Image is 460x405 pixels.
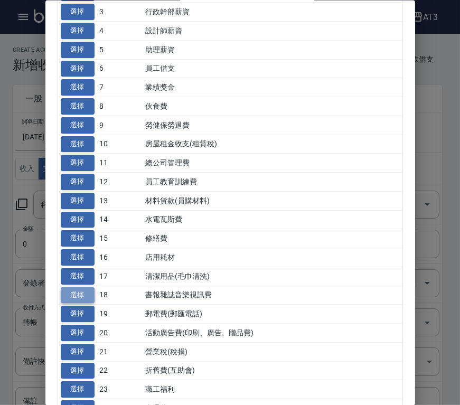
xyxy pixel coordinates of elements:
button: 選擇 [61,306,95,322]
button: 選擇 [61,60,95,77]
td: 11 [97,153,143,172]
button: 選擇 [61,155,95,171]
td: 18 [97,286,143,305]
td: 設計師薪資 [143,21,402,40]
td: 清潔用品(毛巾清洗) [143,267,402,286]
button: 選擇 [61,98,95,115]
button: 選擇 [61,362,95,379]
td: 材料貨款(員購材料) [143,191,402,210]
td: 16 [97,248,143,267]
td: 業績獎金 [143,78,402,97]
td: 22 [97,361,143,380]
td: 9 [97,116,143,135]
td: 行政幹部薪資 [143,2,402,21]
button: 選擇 [61,287,95,303]
td: 助理薪資 [143,40,402,59]
td: 21 [97,342,143,361]
td: 員工教育訓練費 [143,172,402,191]
td: 修繕費 [143,229,402,248]
td: 12 [97,172,143,191]
button: 選擇 [61,136,95,152]
button: 選擇 [61,41,95,58]
td: 總公司管理費 [143,153,402,172]
td: 13 [97,191,143,210]
td: 水電瓦斯費 [143,210,402,229]
td: 20 [97,323,143,342]
td: 員工借支 [143,59,402,78]
td: 17 [97,267,143,286]
button: 選擇 [61,79,95,96]
td: 7 [97,78,143,97]
td: 房屋租金收支(租賃稅) [143,135,402,154]
td: 10 [97,135,143,154]
td: 6 [97,59,143,78]
button: 選擇 [61,230,95,247]
td: 5 [97,40,143,59]
button: 選擇 [61,211,95,228]
button: 選擇 [61,4,95,20]
button: 選擇 [61,325,95,341]
button: 選擇 [61,343,95,360]
td: 15 [97,229,143,248]
td: 4 [97,21,143,40]
td: 14 [97,210,143,229]
td: 伙食費 [143,97,402,116]
td: 23 [97,380,143,399]
td: 8 [97,97,143,116]
td: 郵電費(郵匯電話) [143,304,402,323]
td: 書報雜誌音樂視訊費 [143,286,402,305]
td: 活動廣告費(印刷、廣告、贈品費) [143,323,402,342]
td: 19 [97,304,143,323]
button: 選擇 [61,249,95,266]
td: 折舊費(互助會) [143,361,402,380]
button: 選擇 [61,192,95,209]
button: 選擇 [61,381,95,398]
td: 職工福利 [143,380,402,399]
button: 選擇 [61,117,95,133]
td: 營業稅(稅捐) [143,342,402,361]
td: 勞健保勞退費 [143,116,402,135]
button: 選擇 [61,174,95,190]
button: 選擇 [61,23,95,39]
td: 3 [97,2,143,21]
td: 店用耗材 [143,248,402,267]
button: 選擇 [61,268,95,284]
